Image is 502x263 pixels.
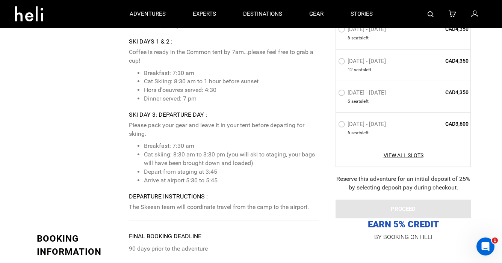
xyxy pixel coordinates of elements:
[129,48,319,65] p: Coffee is ready in the Common tent by 7am…please feel free to grab a cup!
[144,77,319,86] li: Cat Skiing: 8:30 am to 1 hour before sunset
[414,120,469,128] span: CAD3,600
[129,38,319,46] div: Ski Days 1 & 2 :
[338,26,388,35] label: [DATE] - [DATE]
[336,232,471,242] p: BY BOOKING ON HELI
[336,175,471,192] div: Reserve this adventure for an initial deposit of 25% by selecting deposit pay during checkout.
[144,86,319,95] li: Hors d'oeuvres served: 4:30
[37,232,123,258] div: BOOKING INFORMATION
[338,89,388,98] label: [DATE] - [DATE]
[144,69,319,78] li: Breakfast: 7:30 am
[144,176,319,185] li: Arrive at airport 5:30 to 5:45
[351,98,369,105] span: seat left
[193,10,216,18] p: experts
[348,35,350,42] span: 6
[129,192,319,201] div: Departure Instructions :
[360,130,362,136] span: s
[351,35,369,42] span: seat left
[360,35,362,42] span: s
[348,67,353,73] span: 12
[348,98,350,105] span: 6
[414,57,469,65] span: CAD4,350
[144,95,319,103] li: Dinner served: 7 pm
[129,245,319,253] p: 90 days prior to the adventure
[144,168,319,176] li: Depart from staging at 3:45
[363,67,365,73] span: s
[336,200,471,218] button: PROCEED
[129,111,319,119] div: Ski Day 3: Departure Day :
[338,152,469,159] a: View All Slots
[129,233,201,240] strong: Final booking deadline
[144,142,319,150] li: Breakfast: 7:30 am
[243,10,282,18] p: destinations
[129,121,319,138] p: Please pack your gear and leave it in your tent before departing for skiing.
[492,237,498,243] span: 1
[354,67,371,73] span: seat left
[428,11,434,17] img: search-bar-icon.svg
[351,130,369,136] span: seat left
[129,203,319,212] p: The Skeean team will coordinate travel from the camp to the airport.
[414,89,469,96] span: CAD4,350
[348,130,350,136] span: 6
[414,26,469,33] span: CAD4,350
[360,98,362,105] span: s
[476,237,494,255] iframe: Intercom live chat
[338,58,388,67] label: [DATE] - [DATE]
[144,150,319,168] li: Cat skiing: 8:30 am to 3:30 pm (you will ski to staging, your bags will have been brought down an...
[130,10,166,18] p: adventures
[338,121,388,130] label: [DATE] - [DATE]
